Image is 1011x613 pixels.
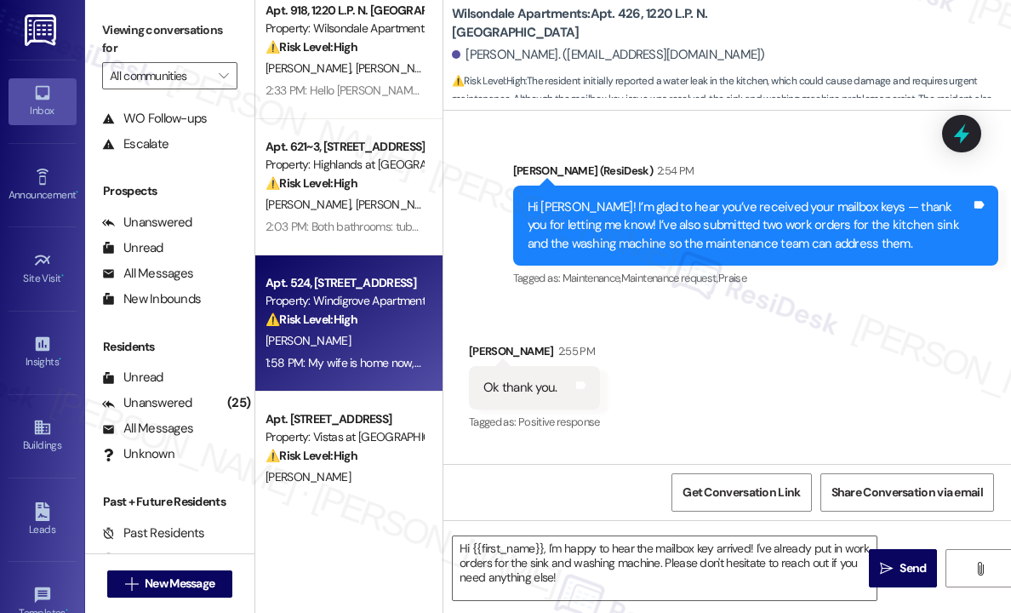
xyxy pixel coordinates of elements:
[266,138,423,156] div: Apt. 621~3, [STREET_ADDRESS]
[266,448,357,463] strong: ⚠️ Risk Level: High
[266,39,357,54] strong: ⚠️ Risk Level: High
[219,69,228,83] i: 
[266,274,423,292] div: Apt. 524, [STREET_ADDRESS]
[102,369,163,387] div: Unread
[266,469,351,484] span: [PERSON_NAME]
[266,428,423,446] div: Property: Vistas at [GEOGRAPHIC_DATA]
[869,549,937,587] button: Send
[266,355,551,370] div: 1:58 PM: My wife is home now, will someone come [DATE]?
[61,270,64,282] span: •
[554,342,595,360] div: 2:55 PM
[831,484,983,501] span: Share Conversation via email
[102,524,205,542] div: Past Residents
[223,390,254,416] div: (25)
[356,60,441,76] span: [PERSON_NAME]
[102,550,217,568] div: Future Residents
[102,290,201,308] div: New Inbounds
[653,162,694,180] div: 2:54 PM
[145,575,214,593] span: New Message
[880,562,893,576] i: 
[820,473,994,512] button: Share Conversation via email
[9,246,77,292] a: Site Visit •
[266,20,423,37] div: Property: Wilsondale Apartments
[518,415,600,429] span: Positive response
[76,186,78,198] span: •
[266,2,423,20] div: Apt. 918, 1220 L.P. N. [GEOGRAPHIC_DATA]
[513,266,998,290] div: Tagged as:
[9,329,77,375] a: Insights •
[102,420,193,438] div: All Messages
[102,110,207,128] div: WO Follow-ups
[563,271,621,285] span: Maintenance ,
[85,338,254,356] div: Residents
[452,74,525,88] strong: ⚠️ Risk Level: High
[266,60,356,76] span: [PERSON_NAME]
[102,239,163,257] div: Unread
[469,342,600,366] div: [PERSON_NAME]
[528,198,971,253] div: Hi [PERSON_NAME]! I’m glad to hear you’ve received your mailbox keys — thank you for letting me k...
[452,72,1011,127] span: : The resident initially reported a water leak in the kitchen, which could cause damage and requi...
[25,14,60,46] img: ResiDesk Logo
[452,46,765,64] div: [PERSON_NAME]. ([EMAIL_ADDRESS][DOMAIN_NAME])
[110,62,210,89] input: All communities
[9,78,77,124] a: Inbox
[671,473,811,512] button: Get Conversation Link
[85,493,254,511] div: Past + Future Residents
[102,394,192,412] div: Unanswered
[483,379,557,397] div: Ok thank you.
[85,182,254,200] div: Prospects
[266,333,351,348] span: [PERSON_NAME]
[266,312,357,327] strong: ⚠️ Risk Level: High
[469,410,600,434] div: Tagged as:
[621,271,718,285] span: Maintenance request ,
[453,536,877,600] textarea: Hi {{first_name}}, I'm happy to hear the mailbox key arrived! I've already put in work orders for...
[266,197,356,212] span: [PERSON_NAME]
[102,445,174,463] div: Unknown
[266,292,423,310] div: Property: Windigrove Apartments
[102,214,192,232] div: Unanswered
[266,410,423,428] div: Apt. [STREET_ADDRESS]
[718,271,746,285] span: Praise
[107,570,233,598] button: New Message
[974,562,986,576] i: 
[266,175,357,191] strong: ⚠️ Risk Level: High
[683,484,800,501] span: Get Conversation Link
[102,135,168,153] div: Escalate
[9,497,77,543] a: Leads
[452,5,792,42] b: Wilsondale Apartments: Apt. 426, 1220 L.P. N. [GEOGRAPHIC_DATA]
[102,265,193,283] div: All Messages
[125,577,138,591] i: 
[9,413,77,459] a: Buildings
[356,197,441,212] span: [PERSON_NAME]
[59,353,61,365] span: •
[102,17,237,62] label: Viewing conversations for
[900,559,926,577] span: Send
[513,162,998,186] div: [PERSON_NAME] (ResiDesk)
[266,156,423,174] div: Property: Highlands at [GEOGRAPHIC_DATA] Apartments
